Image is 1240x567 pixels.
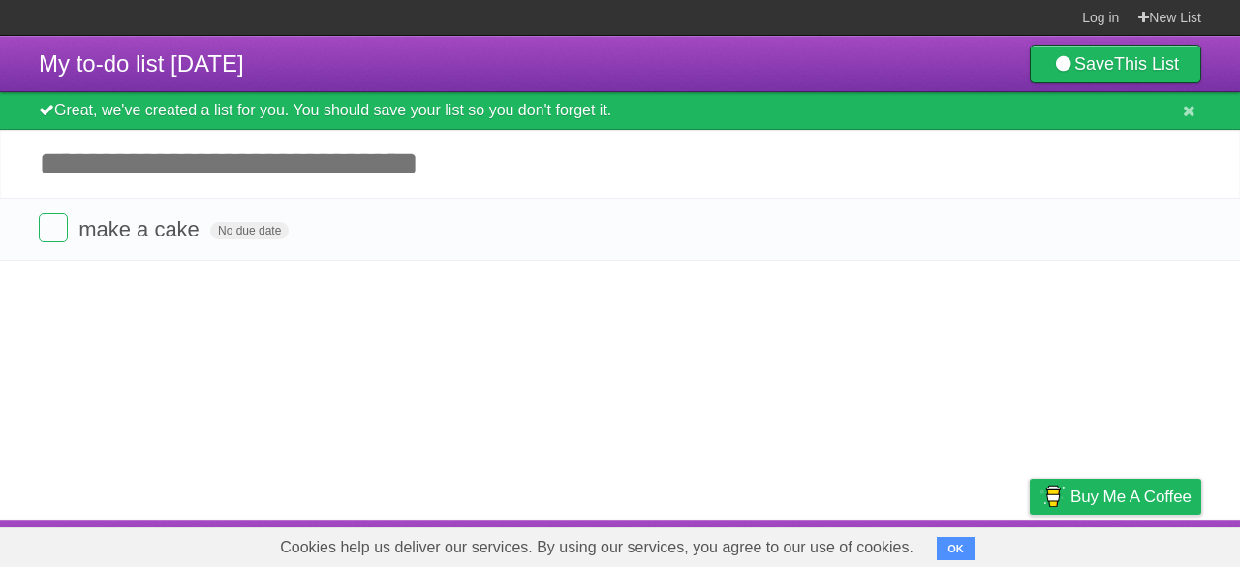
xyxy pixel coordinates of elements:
a: Privacy [1005,525,1055,562]
button: OK [937,537,975,560]
span: Buy me a coffee [1070,480,1192,514]
a: Developers [836,525,914,562]
a: Buy me a coffee [1030,479,1201,515]
label: Done [39,213,68,242]
a: Terms [939,525,981,562]
b: This List [1114,54,1179,74]
a: About [772,525,813,562]
a: Suggest a feature [1079,525,1201,562]
a: SaveThis List [1030,45,1201,83]
span: No due date [210,222,289,239]
span: make a cake [78,217,204,241]
img: Buy me a coffee [1039,480,1066,513]
span: My to-do list [DATE] [39,50,244,77]
span: Cookies help us deliver our services. By using our services, you agree to our use of cookies. [261,528,933,567]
